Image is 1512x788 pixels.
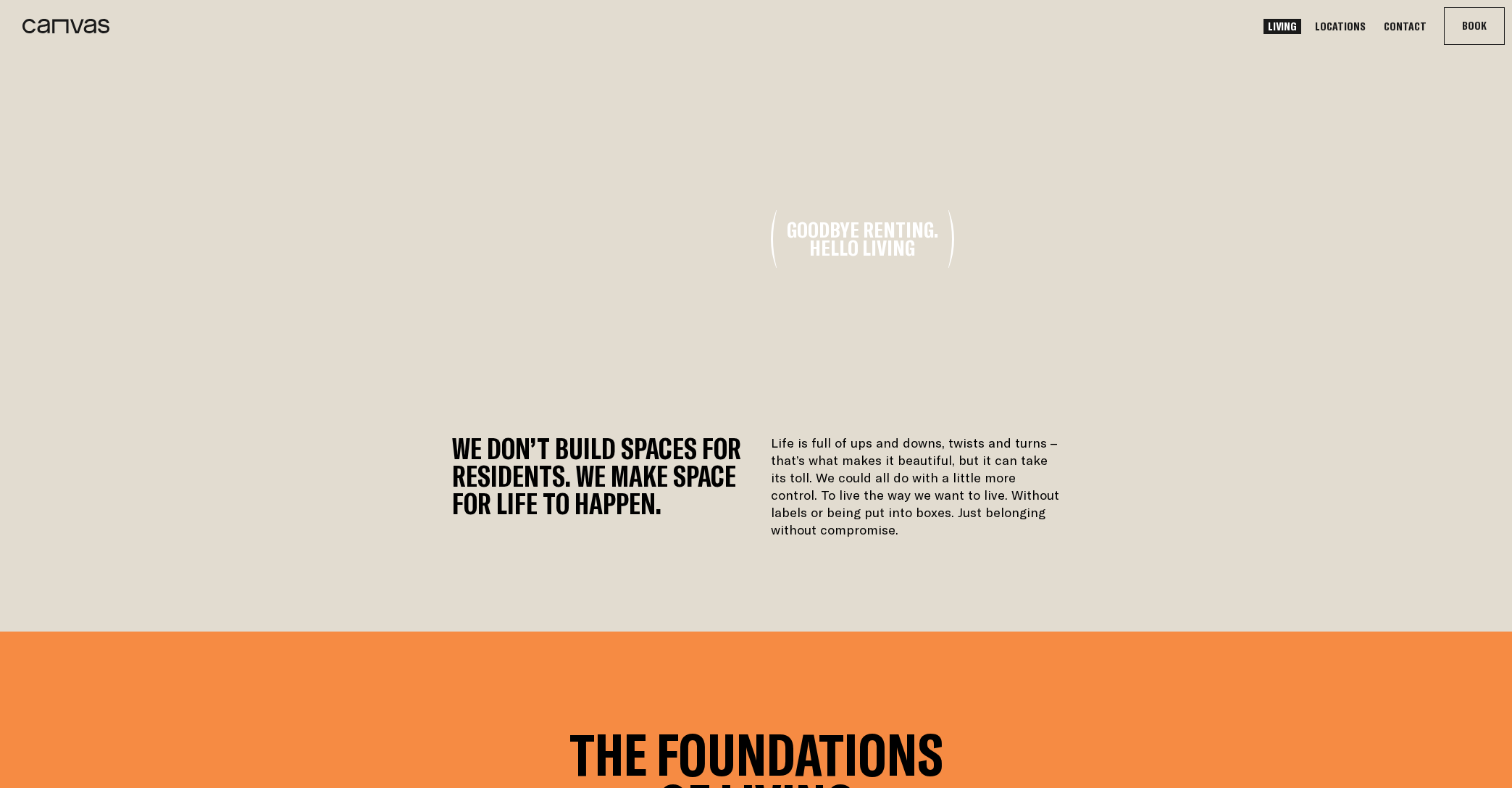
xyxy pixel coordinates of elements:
[1445,8,1504,44] button: Book
[1264,19,1301,34] a: Living
[1379,19,1431,34] a: Contact
[1311,19,1370,34] a: Locations
[771,435,1061,539] p: Life is full of ups and downs, twists and turns – that’s what makes it beautiful, but it can take...
[452,435,742,539] h2: We don’t build spaces for residents. We make space for life to happen.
